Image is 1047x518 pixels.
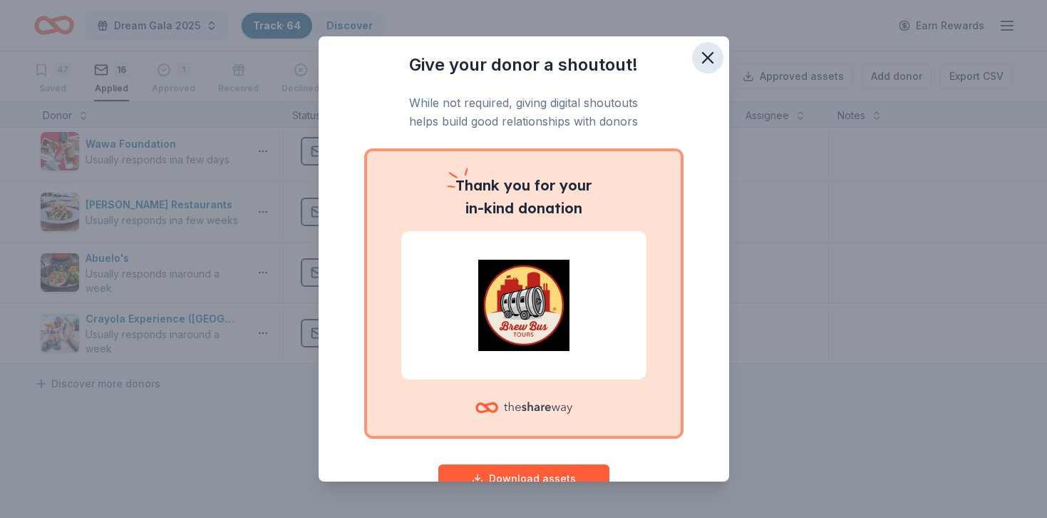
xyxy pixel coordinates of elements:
h3: Give your donor a shoutout! [347,54,701,76]
p: you for your in-kind donation [401,174,646,220]
p: While not required, giving digital shoutouts helps build good relationships with donors [347,93,701,131]
img: Brew Bus Tours [418,260,629,351]
span: Thank [455,176,500,194]
button: Download assets [438,464,609,493]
